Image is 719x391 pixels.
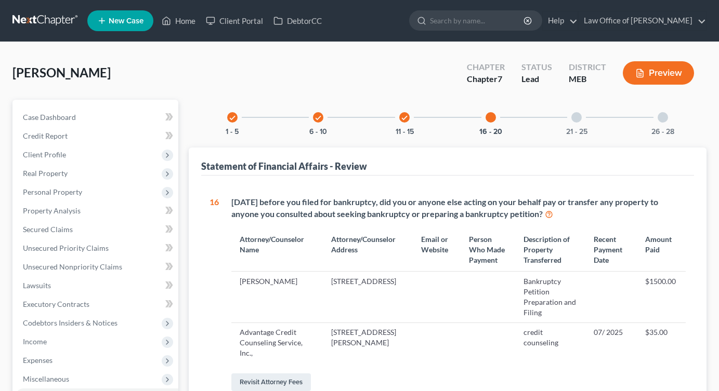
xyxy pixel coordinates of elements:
[23,337,47,346] span: Income
[467,61,505,73] div: Chapter
[566,128,587,136] button: 21 - 25
[231,228,323,271] th: Attorney/Counselor Name
[23,169,68,178] span: Real Property
[15,239,178,258] a: Unsecured Priority Claims
[521,61,552,73] div: Status
[23,187,82,196] span: Personal Property
[579,11,706,30] a: Law Office of [PERSON_NAME]
[109,17,143,25] span: New Case
[231,196,686,220] div: [DATE] before you filed for bankruptcy, did you or anyone else acting on your behalf pay or trans...
[15,127,178,145] a: Credit Report
[23,374,69,383] span: Miscellaneous
[585,228,636,271] th: Recent Payment Date
[323,272,413,322] td: [STREET_ADDRESS]
[623,61,694,85] button: Preview
[231,272,323,322] td: [PERSON_NAME]
[201,160,367,172] div: Statement of Financial Affairs - Review
[651,128,674,136] button: 26 - 28
[23,225,73,234] span: Secured Claims
[15,276,178,295] a: Lawsuits
[515,322,585,363] td: credit counseling
[521,73,552,85] div: Lead
[467,73,505,85] div: Chapter
[637,322,686,363] td: $35.00
[498,74,502,84] span: 7
[15,258,178,276] a: Unsecured Nonpriority Claims
[231,373,311,391] a: Revisit Attorney Fees
[309,128,327,136] button: 6 - 10
[461,228,515,271] th: Person Who Made Payment
[15,201,178,220] a: Property Analysis
[201,11,268,30] a: Client Portal
[23,281,51,290] span: Lawsuits
[23,262,122,271] span: Unsecured Nonpriority Claims
[23,131,68,140] span: Credit Report
[684,356,709,381] iframe: Intercom live chat
[15,220,178,239] a: Secured Claims
[23,318,117,327] span: Codebtors Insiders & Notices
[229,114,236,122] i: check
[23,206,81,215] span: Property Analysis
[23,150,66,159] span: Client Profile
[637,228,686,271] th: Amount Paid
[637,272,686,322] td: $1500.00
[315,114,322,122] i: check
[23,356,53,365] span: Expenses
[23,244,109,252] span: Unsecured Priority Claims
[12,65,111,80] span: [PERSON_NAME]
[15,295,178,314] a: Executory Contracts
[323,322,413,363] td: [STREET_ADDRESS][PERSON_NAME]
[569,73,606,85] div: MEB
[23,113,76,122] span: Case Dashboard
[585,322,636,363] td: 07/ 2025
[515,272,585,322] td: Bankruptcy Petition Preparation and Filing
[226,128,239,136] button: 1 - 5
[15,108,178,127] a: Case Dashboard
[413,228,461,271] th: Email or Website
[396,128,414,136] button: 11 - 15
[23,300,89,308] span: Executory Contracts
[430,11,525,30] input: Search by name...
[479,128,502,136] button: 16 - 20
[401,114,408,122] i: check
[156,11,201,30] a: Home
[323,228,413,271] th: Attorney/Counselor Address
[569,61,606,73] div: District
[268,11,327,30] a: DebtorCC
[515,228,585,271] th: Description of Property Transferred
[231,322,323,363] td: Advantage Credit Counseling Service, Inc.,
[543,11,578,30] a: Help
